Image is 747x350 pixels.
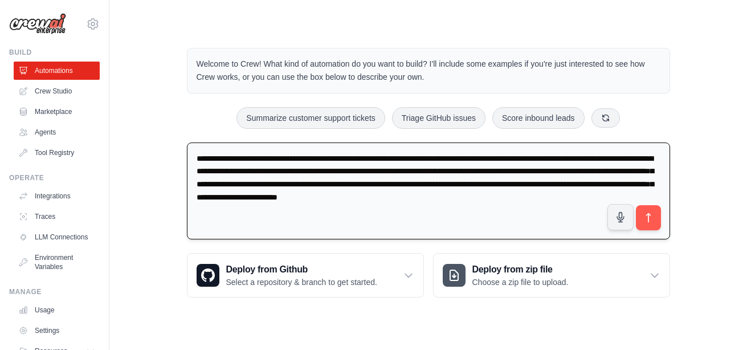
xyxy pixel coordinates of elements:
div: Build [9,48,100,57]
button: Triage GitHub issues [392,107,485,129]
a: Marketplace [14,103,100,121]
a: Crew Studio [14,82,100,100]
h3: Deploy from zip file [472,263,569,276]
p: Choose a zip file to upload. [472,276,569,288]
p: Welcome to Crew! What kind of automation do you want to build? I'll include some examples if you'... [197,58,660,84]
a: Settings [14,321,100,340]
div: Manage [9,287,100,296]
a: Integrations [14,187,100,205]
p: Select a repository & branch to get started. [226,276,377,288]
button: Summarize customer support tickets [236,107,385,129]
a: Automations [14,62,100,80]
img: Logo [9,13,66,35]
a: LLM Connections [14,228,100,246]
a: Usage [14,301,100,319]
button: Score inbound leads [492,107,585,129]
a: Environment Variables [14,249,100,276]
div: Operate [9,173,100,182]
a: Tool Registry [14,144,100,162]
iframe: Chat Widget [690,295,747,350]
h3: Deploy from Github [226,263,377,276]
a: Agents [14,123,100,141]
a: Traces [14,207,100,226]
